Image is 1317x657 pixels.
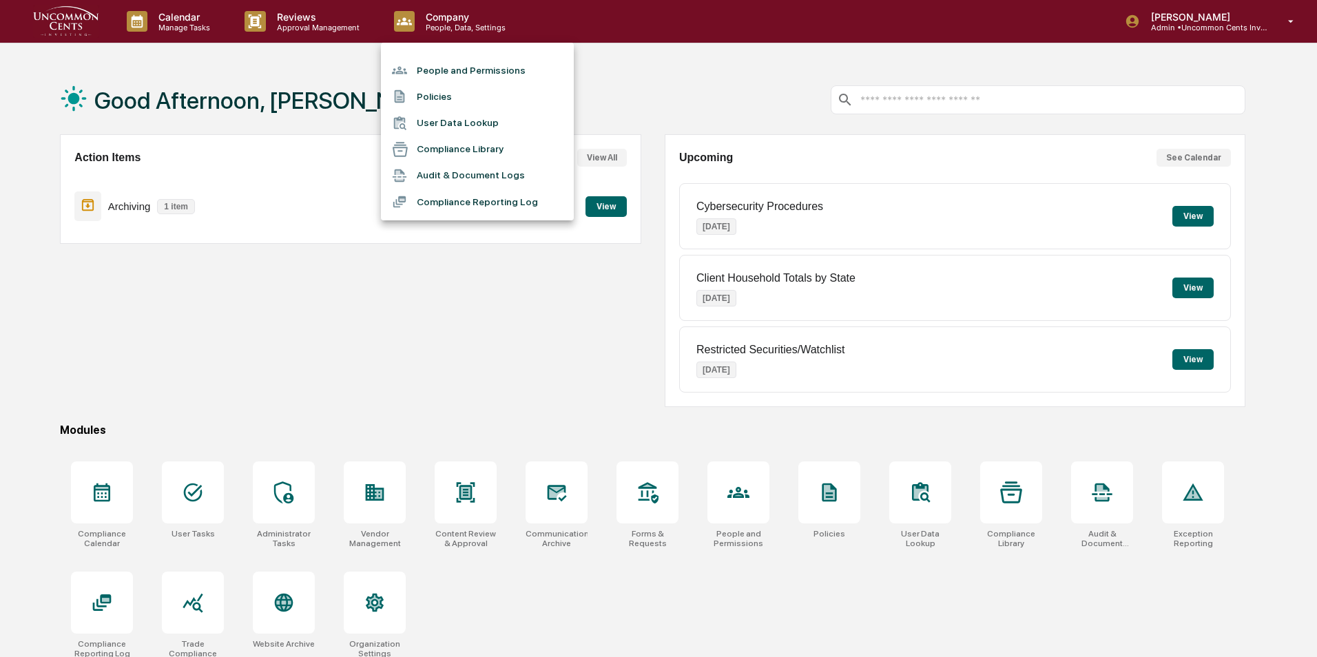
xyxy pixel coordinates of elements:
[381,189,574,215] li: Compliance Reporting Log
[381,57,574,83] li: People and Permissions
[381,136,574,163] li: Compliance Library
[97,48,167,59] a: Powered byPylon
[381,110,574,136] li: User Data Lookup
[381,83,574,109] li: Policies
[137,48,167,59] span: Pylon
[381,163,574,189] li: Audit & Document Logs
